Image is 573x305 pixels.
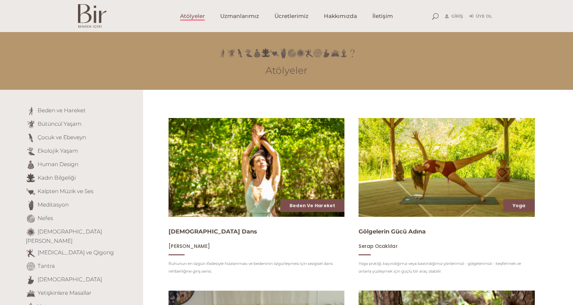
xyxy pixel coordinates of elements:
[274,13,308,20] span: Ücretlerimiz
[359,243,397,250] span: Serap Ocaklılar
[359,228,426,235] a: Gölgelerin Gücü Adına
[169,260,344,275] p: Ruhunun en özgün ifadesiyle hizalanması ve bedeninin özgürleşmesi için sezgisel dans rehberliğine...
[513,202,525,209] a: Yoga
[290,202,335,209] a: Beden ve Hareket
[38,161,78,167] a: Human Design
[38,201,69,208] a: Meditasyon
[38,148,78,154] a: Ekolojik Yaşam
[169,228,257,235] a: [DEMOGRAPHIC_DATA] Dans
[372,13,393,20] span: İletişim
[38,249,114,256] a: [MEDICAL_DATA] ve Qigong
[38,174,76,181] a: Kadın Bilgeliği
[220,13,259,20] span: Uzmanlarımız
[26,228,102,244] a: [DEMOGRAPHIC_DATA][PERSON_NAME]
[359,260,534,275] p: Yoga pratiği, kaçındığımız veya bastırdığımız yönlerimizi - gölgelerimizi - keşfetmek ve onlarla ...
[169,243,210,249] a: [PERSON_NAME]
[469,13,492,20] a: Üye Ol
[38,263,55,269] a: Tantra
[359,243,397,249] a: Serap Ocaklılar
[180,13,205,20] span: Atölyeler
[38,107,86,114] a: Beden ve Hareket
[445,13,463,20] a: Giriş
[169,243,210,250] span: [PERSON_NAME]
[38,276,102,283] a: [DEMOGRAPHIC_DATA]
[38,215,53,221] a: Nefes
[38,290,91,296] a: Yetişkinlere Masallar
[324,13,357,20] span: Hakkımızda
[38,121,82,127] a: Bütüncül Yaşam
[38,188,93,194] a: Kalpten Müzik ve Ses
[38,134,86,140] a: Çocuk ve Ebeveyn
